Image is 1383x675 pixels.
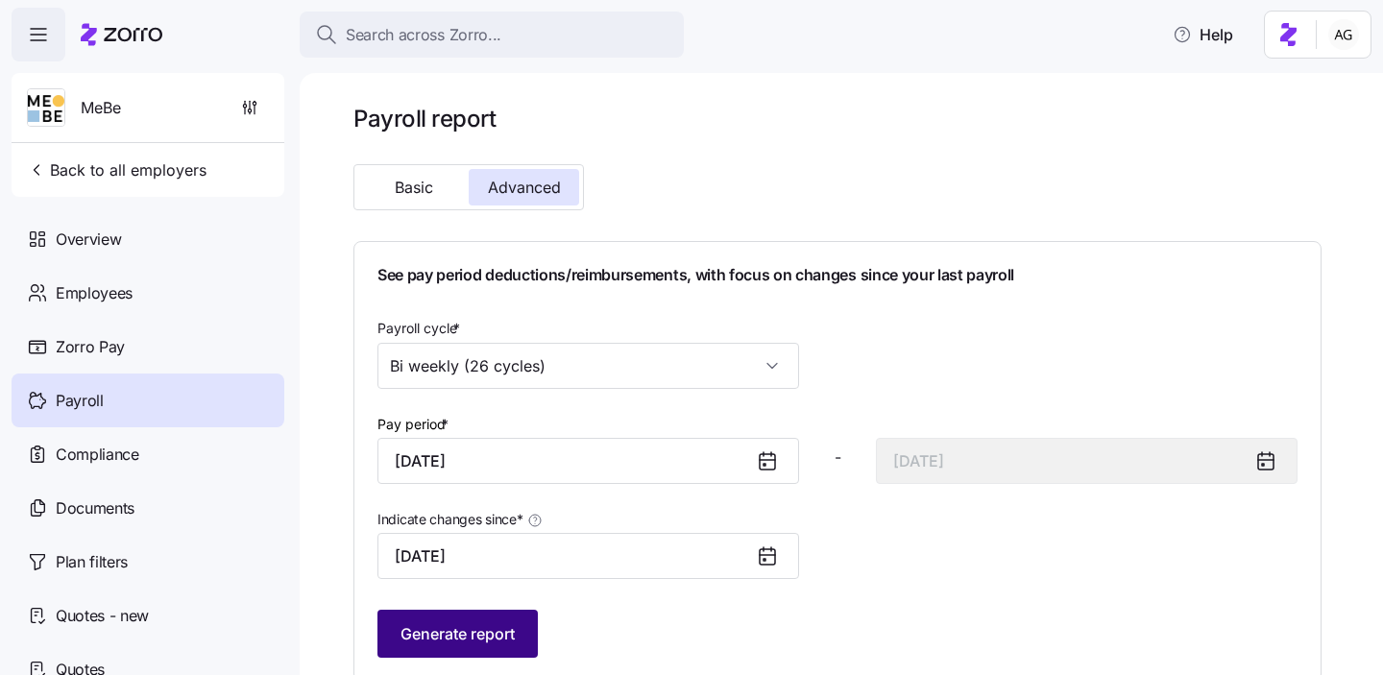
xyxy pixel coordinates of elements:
[12,212,284,266] a: Overview
[56,550,128,574] span: Plan filters
[56,281,133,305] span: Employees
[488,180,561,195] span: Advanced
[353,104,1322,133] h1: Payroll report
[377,343,799,389] input: Payroll cycle
[377,318,464,339] label: Payroll cycle
[300,12,684,58] button: Search across Zorro...
[377,610,538,658] button: Generate report
[1157,15,1249,54] button: Help
[377,438,799,484] input: Start date
[81,96,121,120] span: MeBe
[12,320,284,374] a: Zorro Pay
[12,266,284,320] a: Employees
[12,427,284,481] a: Compliance
[377,265,1298,285] h1: See pay period deductions/reimbursements, with focus on changes since your last payroll
[876,438,1298,484] input: End date
[56,335,125,359] span: Zorro Pay
[12,589,284,642] a: Quotes - new
[377,414,452,435] label: Pay period
[1173,23,1233,46] span: Help
[400,622,515,645] span: Generate report
[1328,19,1359,50] img: 5fc55c57e0610270ad857448bea2f2d5
[56,604,149,628] span: Quotes - new
[346,23,501,47] span: Search across Zorro...
[12,535,284,589] a: Plan filters
[56,228,121,252] span: Overview
[27,158,206,181] span: Back to all employers
[395,180,433,195] span: Basic
[12,374,284,427] a: Payroll
[56,443,139,467] span: Compliance
[377,533,799,579] input: Date of last payroll update
[377,510,523,529] span: Indicate changes since *
[56,389,104,413] span: Payroll
[56,496,134,520] span: Documents
[19,151,214,189] button: Back to all employers
[12,481,284,535] a: Documents
[28,89,64,128] img: Employer logo
[835,446,841,470] span: -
